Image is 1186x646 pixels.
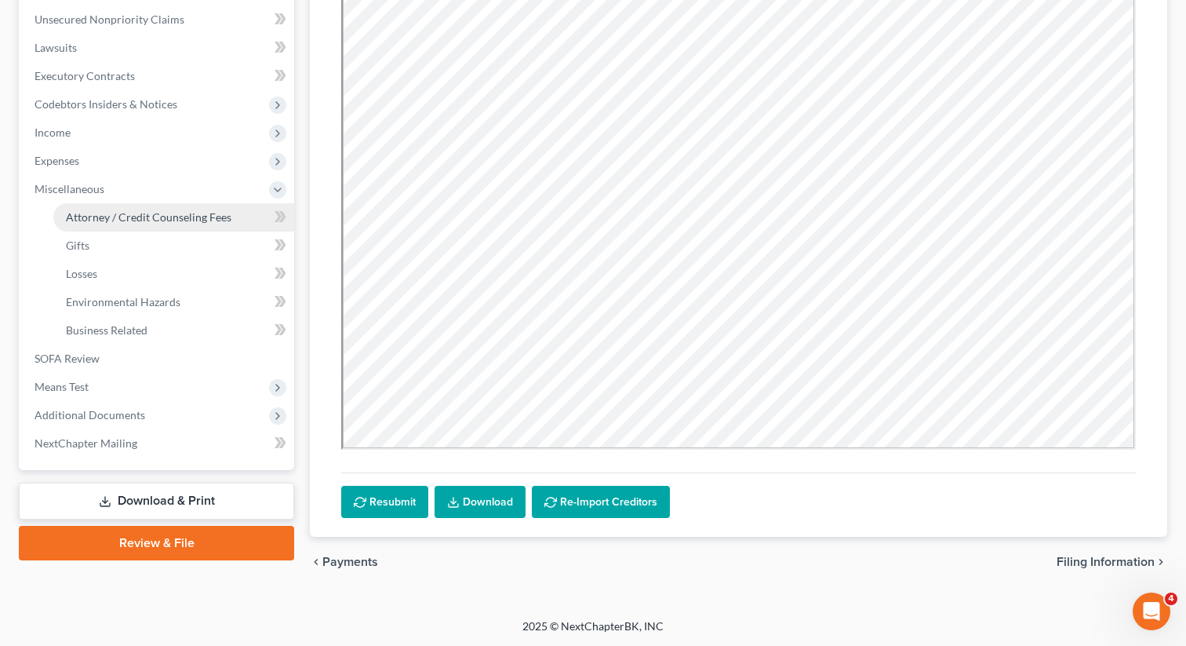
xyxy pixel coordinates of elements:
button: chevron_left Payments [310,556,378,568]
button: Resubmit [341,486,428,519]
span: Lawsuits [35,41,77,54]
a: Business Related [53,316,294,345]
span: Unsecured Nonpriority Claims [35,13,184,26]
a: Executory Contracts [22,62,294,90]
span: Income [35,126,71,139]
a: Losses [53,260,294,288]
span: Codebtors Insiders & Notices [35,97,177,111]
i: chevron_right [1155,556,1167,568]
span: SOFA Review [35,352,100,365]
span: Expenses [35,154,79,167]
span: Additional Documents [35,408,145,422]
span: Executory Contracts [35,69,135,82]
span: Business Related [66,323,147,337]
span: Miscellaneous [35,182,104,195]
a: Download & Print [19,483,294,520]
span: Means Test [35,380,89,393]
button: Filing Information chevron_right [1057,556,1167,568]
iframe: Intercom live chat [1133,593,1170,630]
a: Review & File [19,526,294,560]
span: Filing Information [1057,556,1155,568]
i: chevron_left [310,556,322,568]
span: 4 [1165,593,1177,605]
a: Lawsuits [22,34,294,62]
span: Payments [322,556,378,568]
a: Environmental Hazards [53,288,294,316]
span: NextChapter Mailing [35,436,137,450]
a: Unsecured Nonpriority Claims [22,5,294,34]
span: Losses [66,267,97,280]
a: Download [435,486,526,519]
span: Attorney / Credit Counseling Fees [66,210,231,224]
span: Gifts [66,239,89,252]
a: NextChapter Mailing [22,429,294,458]
span: Environmental Hazards [66,295,180,308]
a: SOFA Review [22,345,294,373]
a: Attorney / Credit Counseling Fees [53,203,294,232]
a: Gifts [53,232,294,260]
button: Re-Import Creditors [532,486,670,519]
